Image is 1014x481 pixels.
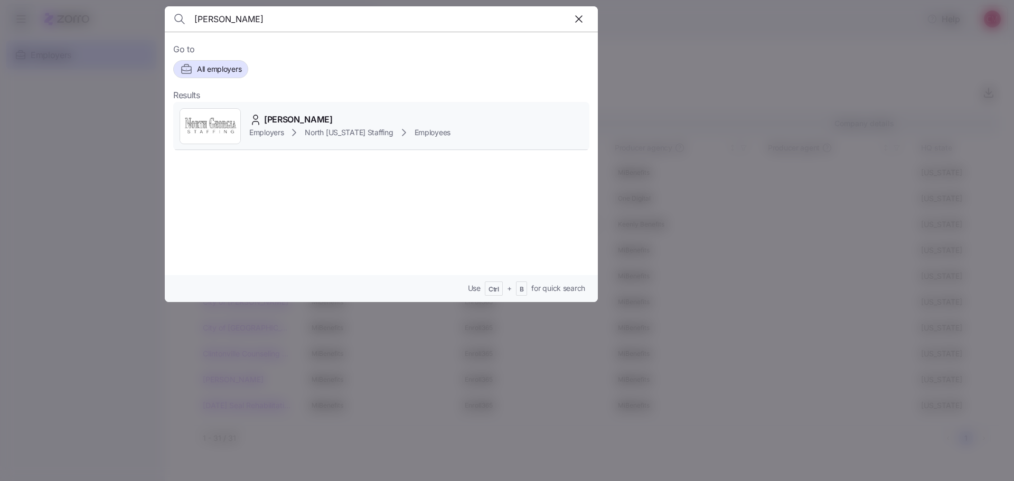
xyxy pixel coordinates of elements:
span: Employers [249,127,284,138]
span: North [US_STATE] Staffing [305,127,393,138]
span: Results [173,89,200,102]
span: B [520,285,524,294]
span: Ctrl [489,285,499,294]
button: All employers [173,60,248,78]
span: Go to [173,43,589,56]
span: for quick search [531,283,585,294]
span: + [507,283,512,294]
span: Employees [415,127,450,138]
span: All employers [197,64,241,74]
img: Employer logo [180,111,240,141]
span: Use [468,283,481,294]
span: [PERSON_NAME] [264,113,333,126]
